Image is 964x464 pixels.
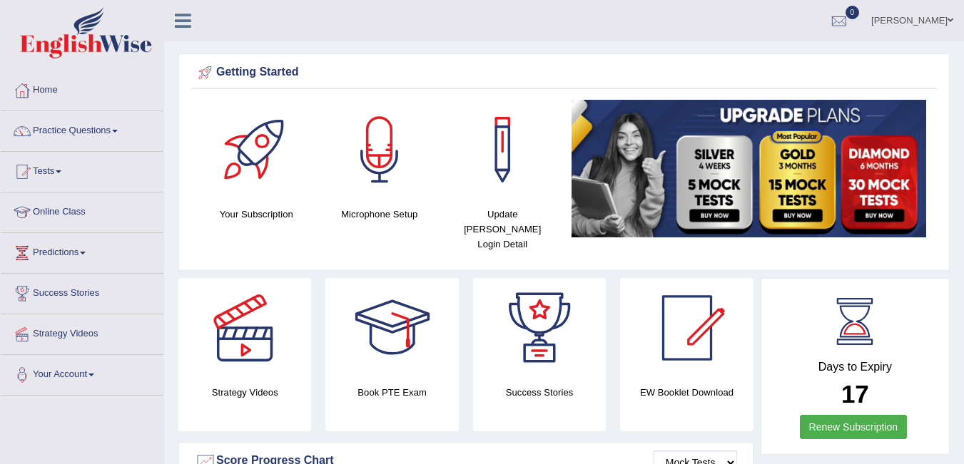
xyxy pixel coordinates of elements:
[1,314,163,350] a: Strategy Videos
[841,380,869,408] b: 17
[325,385,458,400] h4: Book PTE Exam
[1,152,163,187] a: Tests
[1,233,163,269] a: Predictions
[620,385,753,400] h4: EW Booklet Download
[178,385,311,400] h4: Strategy Videos
[1,111,163,147] a: Practice Questions
[1,355,163,391] a: Your Account
[195,62,933,83] div: Getting Started
[846,6,860,19] span: 0
[448,207,557,252] h4: Update [PERSON_NAME] Login Detail
[572,100,927,237] img: small5.jpg
[1,274,163,309] a: Success Stories
[473,385,606,400] h4: Success Stories
[800,415,908,439] a: Renew Subscription
[202,207,311,222] h4: Your Subscription
[1,71,163,106] a: Home
[325,207,435,222] h4: Microphone Setup
[1,192,163,228] a: Online Class
[777,361,933,373] h4: Days to Expiry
